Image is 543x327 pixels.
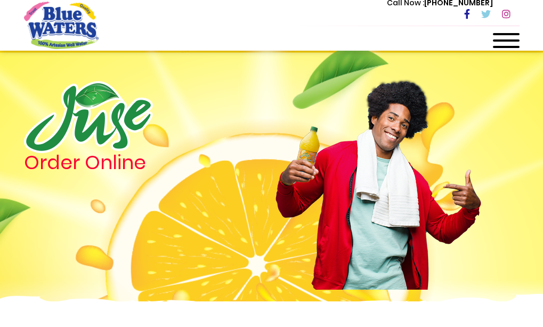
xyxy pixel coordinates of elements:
a: store logo [24,2,99,49]
img: logo [24,81,153,153]
h4: Order Online [24,153,221,172]
img: man.png [274,61,482,290]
